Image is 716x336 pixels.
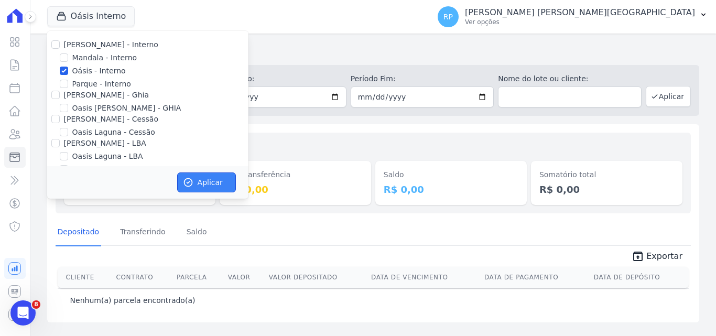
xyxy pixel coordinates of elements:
label: Parque - Interno [72,79,131,90]
label: [PERSON_NAME] - Cessão [64,115,158,123]
button: Oásis Interno [47,6,135,26]
dt: Em transferência [228,169,363,180]
span: 8 [32,300,40,309]
p: Nenhum(a) parcela encontrado(a) [70,295,196,306]
th: Data de Pagamento [480,267,590,288]
span: Exportar [646,250,682,263]
p: Ver opções [465,18,695,26]
th: Parcela [172,267,224,288]
button: Aplicar [646,86,691,107]
dd: R$ 0,00 [384,182,518,197]
i: unarchive [632,250,644,263]
th: Cliente [58,267,112,288]
th: Data de Depósito [590,267,689,288]
label: Oasis Laguna - LBA 2 [72,164,150,175]
button: RP [PERSON_NAME] [PERSON_NAME][GEOGRAPHIC_DATA] Ver opções [429,2,716,31]
label: Período Fim: [351,73,494,84]
th: Contrato [112,267,172,288]
iframe: Intercom live chat [10,300,36,326]
label: Período Inicío: [203,73,346,84]
label: Oásis - Interno [72,66,126,77]
label: Oasis Laguna - Cessão [72,127,155,138]
p: [PERSON_NAME] [PERSON_NAME][GEOGRAPHIC_DATA] [465,7,695,18]
dd: R$ 0,00 [539,182,674,197]
label: Nome do lote ou cliente: [498,73,642,84]
a: Transferindo [118,219,168,246]
th: Data de Vencimento [367,267,480,288]
label: [PERSON_NAME] - LBA [64,139,146,147]
label: [PERSON_NAME] - Ghia [64,91,149,99]
label: [PERSON_NAME] - Interno [64,40,158,49]
dt: Somatório total [539,169,674,180]
a: Saldo [185,219,209,246]
dd: R$ 0,00 [228,182,363,197]
span: RP [443,13,453,20]
button: Aplicar [177,172,236,192]
h2: Minha Carteira [47,42,699,61]
label: Mandala - Interno [72,52,137,63]
label: Oasis [PERSON_NAME] - GHIA [72,103,181,114]
a: unarchive Exportar [623,250,691,265]
th: Valor [224,267,265,288]
th: Valor Depositado [265,267,367,288]
a: Depositado [56,219,102,246]
label: Oasis Laguna - LBA [72,151,143,162]
dt: Saldo [384,169,518,180]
